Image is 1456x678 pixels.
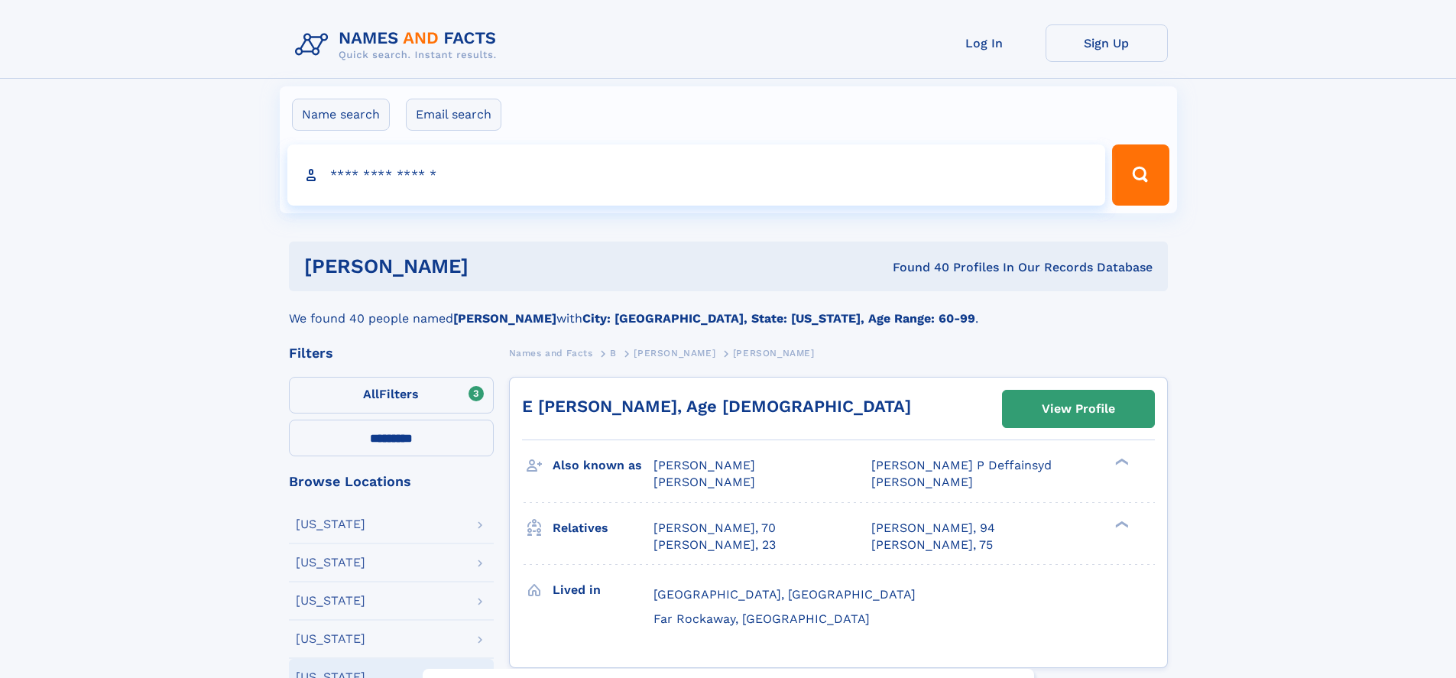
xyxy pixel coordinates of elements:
a: [PERSON_NAME], 75 [871,537,993,553]
h1: [PERSON_NAME] [304,257,681,276]
div: [US_STATE] [296,556,365,569]
div: [US_STATE] [296,518,365,530]
span: [PERSON_NAME] [733,348,815,358]
div: [US_STATE] [296,633,365,645]
h3: Lived in [553,577,653,603]
div: Browse Locations [289,475,494,488]
span: [PERSON_NAME] [871,475,973,489]
b: City: [GEOGRAPHIC_DATA], State: [US_STATE], Age Range: 60-99 [582,311,975,326]
div: ❯ [1111,457,1130,467]
div: Filters [289,346,494,360]
span: [PERSON_NAME] [634,348,715,358]
span: [PERSON_NAME] [653,475,755,489]
div: ❯ [1111,519,1130,529]
img: Logo Names and Facts [289,24,509,66]
a: B [610,343,617,362]
span: [PERSON_NAME] P Deffainsyd [871,458,1052,472]
a: Log In [923,24,1046,62]
span: B [610,348,617,358]
a: View Profile [1003,391,1154,427]
span: [PERSON_NAME] [653,458,755,472]
div: [US_STATE] [296,595,365,607]
a: [PERSON_NAME], 94 [871,520,995,537]
button: Search Button [1112,144,1169,206]
label: Filters [289,377,494,414]
div: Found 40 Profiles In Our Records Database [680,259,1153,276]
a: E [PERSON_NAME], Age [DEMOGRAPHIC_DATA] [522,397,911,416]
span: [GEOGRAPHIC_DATA], [GEOGRAPHIC_DATA] [653,587,916,602]
a: Names and Facts [509,343,593,362]
a: Sign Up [1046,24,1168,62]
div: We found 40 people named with . [289,291,1168,328]
span: Far Rockaway, [GEOGRAPHIC_DATA] [653,611,870,626]
a: [PERSON_NAME] [634,343,715,362]
h3: Also known as [553,453,653,478]
label: Name search [292,99,390,131]
a: [PERSON_NAME], 70 [653,520,776,537]
span: All [363,387,379,401]
h3: Relatives [553,515,653,541]
div: View Profile [1042,391,1115,427]
b: [PERSON_NAME] [453,311,556,326]
a: [PERSON_NAME], 23 [653,537,776,553]
label: Email search [406,99,501,131]
input: search input [287,144,1106,206]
